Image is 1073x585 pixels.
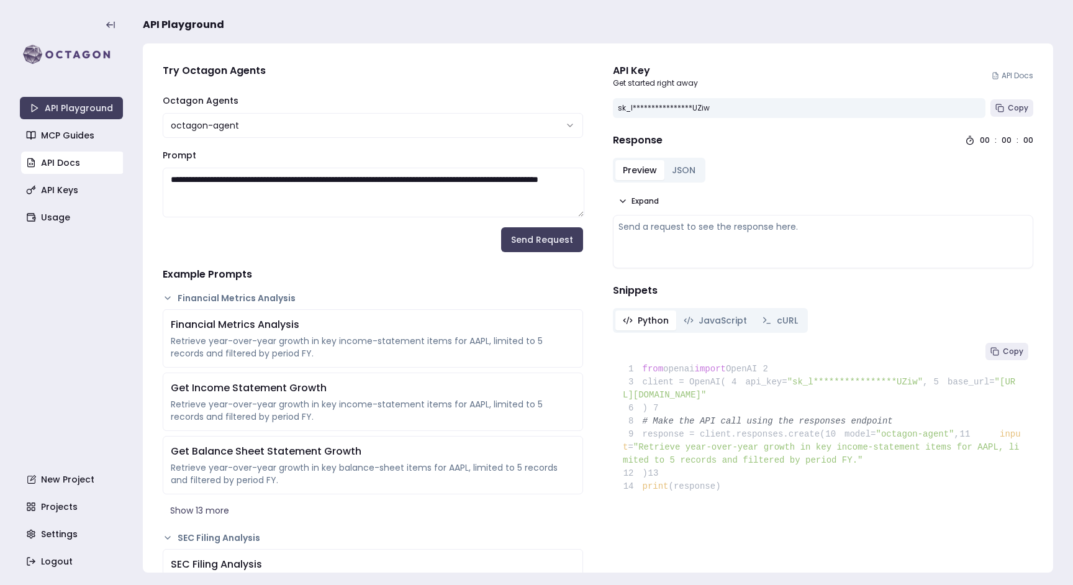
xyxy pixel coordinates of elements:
label: Prompt [163,149,196,161]
button: Send Request [501,227,583,252]
div: 00 [1002,135,1012,145]
span: "Retrieve year-over-year growth in key income-statement items for AAPL, limited to 5 records and ... [623,442,1020,465]
div: Retrieve year-over-year growth in key income-statement items for AAPL, limited to 5 records and f... [171,335,575,360]
span: import [695,364,726,374]
label: Octagon Agents [163,94,238,107]
p: Get started right away [613,78,698,88]
span: 10 [825,428,845,441]
a: Settings [21,523,124,545]
span: Copy [1003,347,1023,356]
a: New Project [21,468,124,491]
a: API Playground [20,97,123,119]
span: 4 [726,376,746,389]
div: Get Income Statement Growth [171,381,575,396]
span: model= [844,429,876,439]
span: 6 [623,402,643,415]
span: base_url= [948,377,995,387]
div: API Key [613,63,698,78]
span: 12 [623,467,643,480]
a: Projects [21,496,124,518]
a: MCP Guides [21,124,124,147]
span: "octagon-agent" [876,429,954,439]
a: API Docs [21,152,124,174]
span: JavaScript [699,314,747,327]
h4: Response [613,133,663,148]
h4: Example Prompts [163,267,583,282]
button: SEC Filing Analysis [163,532,583,544]
div: Retrieve year-over-year growth in key balance-sheet items for AAPL, limited to 5 records and filt... [171,461,575,486]
button: JSON [664,160,703,180]
a: Usage [21,206,124,229]
div: Send a request to see the response here. [618,220,1028,233]
span: from [643,364,664,374]
span: Python [638,314,669,327]
span: api_key= [745,377,787,387]
h4: Snippets [613,283,1033,298]
span: response = client.responses.create( [623,429,825,439]
div: SEC Filing Analysis [171,557,575,572]
span: , [923,377,928,387]
span: 7 [648,402,668,415]
span: Copy [1008,103,1028,113]
span: openai [663,364,694,374]
button: Financial Metrics Analysis [163,292,583,304]
div: Get Balance Sheet Statement Growth [171,444,575,459]
button: Show 13 more [163,499,583,522]
span: cURL [777,314,798,327]
span: (response) [669,481,721,491]
div: : [1016,135,1018,145]
span: OpenAI [726,364,757,374]
button: Preview [615,160,664,180]
img: logo-rect-yK7x_WSZ.svg [20,42,123,67]
button: Copy [985,343,1028,360]
span: client = OpenAI( [623,377,726,387]
span: , [954,429,959,439]
span: API Playground [143,17,224,32]
button: Copy [990,99,1033,117]
span: 2 [757,363,777,376]
span: # Make the API call using the responses endpoint [643,416,893,426]
span: 9 [623,428,643,441]
span: print [643,481,669,491]
span: 14 [623,480,643,493]
h4: Try Octagon Agents [163,63,583,78]
span: 8 [623,415,643,428]
a: Logout [21,550,124,573]
span: 11 [959,428,979,441]
div: Retrieve year-over-year growth in key income-statement items for AAPL, limited to 5 records and f... [171,398,575,423]
span: ) [623,468,648,478]
span: 1 [623,363,643,376]
span: 3 [623,376,643,389]
div: 00 [1023,135,1033,145]
a: API Docs [992,71,1033,81]
div: 00 [980,135,990,145]
div: Financial Metrics Analysis [171,317,575,332]
div: : [995,135,997,145]
span: ) [623,403,648,413]
span: 5 [928,376,948,389]
span: Expand [632,196,659,206]
span: = [628,442,633,452]
span: 13 [648,467,668,480]
a: API Keys [21,179,124,201]
button: Expand [613,193,664,210]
